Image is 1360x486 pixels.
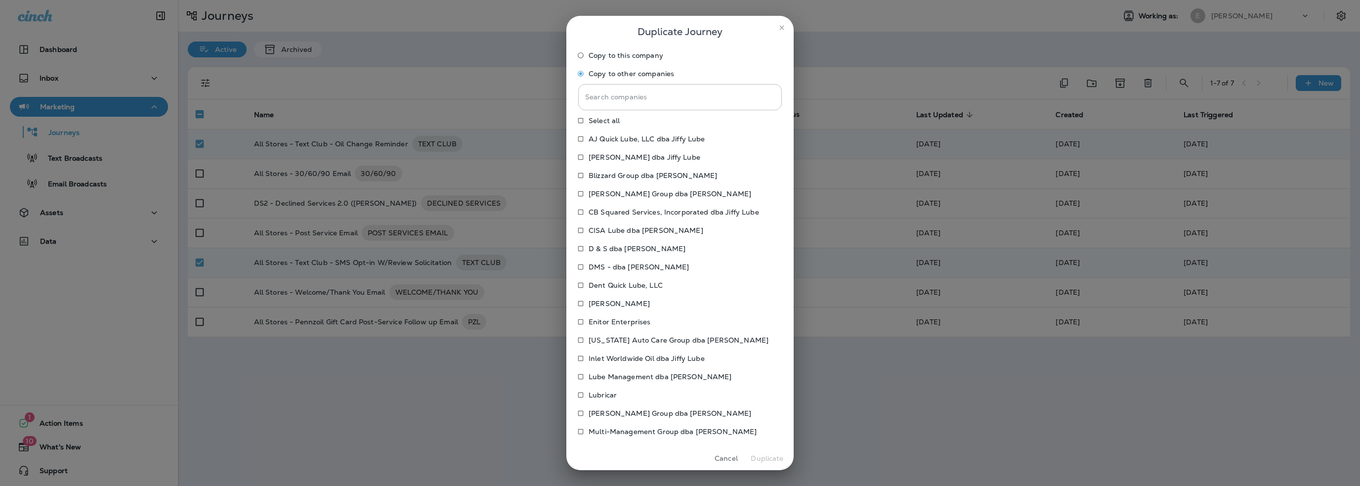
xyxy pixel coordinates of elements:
span: Select all [589,117,620,125]
p: Dent Quick Lube, LLC [589,281,663,289]
p: [PERSON_NAME] Group dba [PERSON_NAME] [589,446,751,454]
span: Copy to other companies [589,70,674,78]
p: [PERSON_NAME] Group dba [PERSON_NAME] [589,409,751,417]
p: [PERSON_NAME] Group dba [PERSON_NAME] [589,190,751,198]
button: Cancel [708,451,745,466]
p: Lubricar [589,391,617,399]
p: CB Squared Services, Incorporated dba Jiffy Lube [589,208,759,216]
p: CISA Lube dba [PERSON_NAME] [589,226,703,234]
button: close [774,20,790,36]
p: DMS - dba [PERSON_NAME] [589,263,689,271]
span: Duplicate Journey [637,24,722,40]
p: Enitor Enterprises [589,318,651,326]
p: Inlet Worldwide Oil dba Jiffy Lube [589,354,705,362]
p: D & S dba [PERSON_NAME] [589,245,685,253]
p: [US_STATE] Auto Care Group dba [PERSON_NAME] [589,336,768,344]
p: [PERSON_NAME] dba Jiffy Lube [589,153,700,161]
p: Multi-Management Group dba [PERSON_NAME] [589,428,757,436]
p: [PERSON_NAME] [589,300,650,308]
span: Copy to this company [589,51,663,59]
p: Blizzard Group dba [PERSON_NAME] [589,172,717,179]
p: AJ Quick Lube, LLC dba Jiffy Lube [589,135,705,143]
p: Lube Management dba [PERSON_NAME] [589,373,732,381]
